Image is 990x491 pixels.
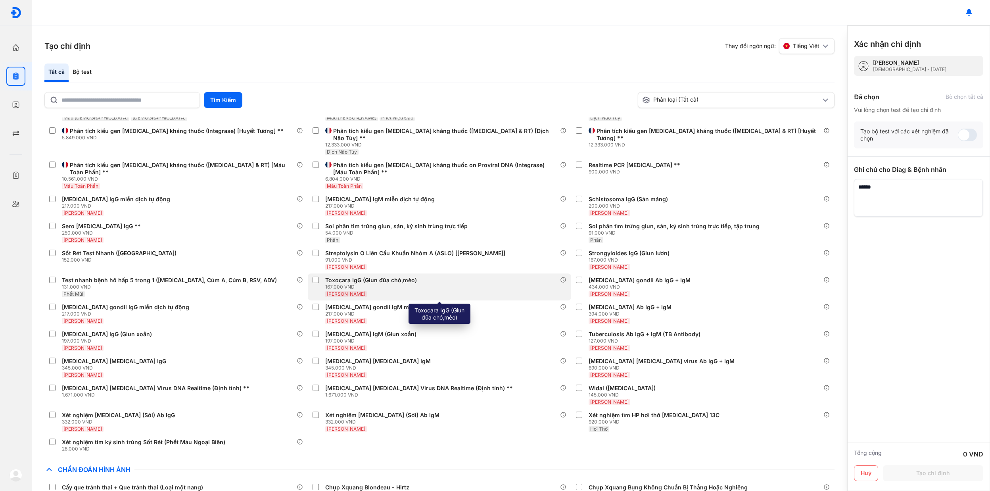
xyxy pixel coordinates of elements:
[62,331,152,338] div: [MEDICAL_DATA] IgG (Giun xoắn)
[854,465,878,481] button: Huỷ
[63,210,102,216] span: [PERSON_NAME]
[63,345,102,351] span: [PERSON_NAME]
[70,162,294,176] div: Phân tích kiểu gen [MEDICAL_DATA] kháng thuốc ([MEDICAL_DATA] & RT) [Máu Toàn Phần] **
[62,446,228,452] div: 28.000 VND
[327,210,365,216] span: [PERSON_NAME]
[725,38,835,54] div: Thay đổi ngôn ngữ:
[589,257,673,263] div: 167.000 VND
[62,223,141,230] div: Sero [MEDICAL_DATA] IgG **
[44,64,69,82] div: Tất cả
[10,7,22,19] img: logo
[333,127,557,142] div: Phân tích kiểu gen [MEDICAL_DATA] kháng thuốc ([MEDICAL_DATA] & RT) [Dịch Não Tủy] **
[873,66,946,73] div: [DEMOGRAPHIC_DATA] - [DATE]
[597,127,820,142] div: Phân tích kiểu gen [MEDICAL_DATA] kháng thuốc ([MEDICAL_DATA] & RT) [Huyết Tương] **
[62,250,177,257] div: Sốt Rét Test Nhanh ([GEOGRAPHIC_DATA])
[325,365,434,371] div: 345.000 VND
[589,169,683,175] div: 900.000 VND
[589,277,691,284] div: [MEDICAL_DATA] gondii Ab IgG + IgM
[62,385,249,392] div: [MEDICAL_DATA] [MEDICAL_DATA] Virus DNA Realtime (Định tính) **
[589,419,723,425] div: 920.000 VND
[63,237,102,243] span: [PERSON_NAME]
[642,96,821,104] div: Phân loại (Tất cả)
[590,291,629,297] span: [PERSON_NAME]
[327,149,357,155] span: Dịch Não Tủy
[327,318,365,324] span: [PERSON_NAME]
[62,257,180,263] div: 152.000 VND
[325,230,471,236] div: 54.000 VND
[62,358,166,365] div: [MEDICAL_DATA] [MEDICAL_DATA] IgG
[325,196,435,203] div: [MEDICAL_DATA] IgM miễn dịch tự động
[590,426,608,432] span: Hơi Thở
[590,115,620,121] span: Dịch Não Tủy
[62,392,253,398] div: 1.671.000 VND
[590,345,629,351] span: [PERSON_NAME]
[327,291,365,297] span: [PERSON_NAME]
[62,304,189,311] div: [MEDICAL_DATA] gondii IgG miễn dịch tự động
[327,426,365,432] span: [PERSON_NAME]
[62,439,225,446] div: Xét nghiệm tìm ký sinh trùng Sốt Rét (Phết Máu Ngoại Biên)
[946,93,983,100] div: Bỏ chọn tất cả
[589,358,735,365] div: [MEDICAL_DATA] [MEDICAL_DATA] virus Ab IgG + IgM
[860,128,958,142] div: Tạo bộ test với các xét nghiệm đã chọn
[325,250,505,257] div: Streptolysin O Liên Cầu Khuẩn Nhóm A (ASLO) [[PERSON_NAME]]
[589,385,656,392] div: Widal ([MEDICAL_DATA])
[63,372,102,378] span: [PERSON_NAME]
[589,331,700,338] div: Tuberculosis Ab IgG + IgM (TB Antibody)
[590,399,629,405] span: [PERSON_NAME]
[381,115,413,121] span: Phết Niệu Đạo
[333,162,557,176] div: Phân tích kiểu gen [MEDICAL_DATA] kháng thuốc on Proviral DNA (Integrase) [Máu Toàn Phần] **
[327,237,338,243] span: Phân
[325,311,457,317] div: 217.000 VND
[590,372,629,378] span: [PERSON_NAME]
[325,358,431,365] div: [MEDICAL_DATA] [MEDICAL_DATA] IgM
[589,338,704,344] div: 127.000 VND
[62,277,277,284] div: Test nhanh bệnh hô hấp 5 trong 1 ([MEDICAL_DATA], Cúm A, Cúm B, RSV, ADV)
[589,392,659,398] div: 145.000 VND
[63,183,98,189] span: Máu Toàn Phần
[589,311,675,317] div: 394.000 VND
[325,392,516,398] div: 1.671.000 VND
[325,257,508,263] div: 91.000 VND
[589,365,738,371] div: 690.000 VND
[327,372,365,378] span: [PERSON_NAME]
[590,264,629,270] span: [PERSON_NAME]
[589,250,670,257] div: Strongyloides IgG (Giun lươn)
[589,484,748,491] div: Chụp Xquang Bụng Không Chuẩn Bị Thẳng Hoặc Nghiêng
[62,284,280,290] div: 131.000 VND
[325,331,416,338] div: [MEDICAL_DATA] IgM (Giun xoắn)
[62,196,170,203] div: [MEDICAL_DATA] IgG miễn dịch tự động
[325,484,409,491] div: Chụp Xquang Blondeau - Hirtz
[62,338,155,344] div: 197.000 VND
[69,64,96,82] div: Bộ test
[325,203,438,209] div: 217.000 VND
[327,264,365,270] span: [PERSON_NAME]
[854,92,879,102] div: Đã chọn
[589,284,694,290] div: 434.000 VND
[62,419,178,425] div: 332.000 VND
[325,338,420,344] div: 197.000 VND
[589,142,823,148] div: 12.333.000 VND
[325,277,417,284] div: Toxocara IgG (Giun đũa chó,mèo)
[62,365,169,371] div: 345.000 VND
[325,385,513,392] div: [MEDICAL_DATA] [MEDICAL_DATA] Virus DNA Realtime (Định tính) **
[62,230,144,236] div: 250.000 VND
[325,412,439,419] div: Xét nghiệm [MEDICAL_DATA] (Sởi) Ab IgM
[62,484,203,491] div: Cấy que tránh thai + Que tránh thai (Loại một nang)
[589,304,672,311] div: [MEDICAL_DATA] Ab IgG + IgM
[590,237,602,243] span: Phân
[62,135,287,141] div: 5.849.000 VND
[325,304,454,311] div: [MEDICAL_DATA] gondii IgM miễn dịch tự động
[854,106,983,114] div: Vui lòng chọn test để tạo chỉ định
[204,92,242,108] button: Tìm Kiếm
[62,203,173,209] div: 217.000 VND
[63,426,102,432] span: [PERSON_NAME]
[327,183,362,189] span: Máu Toàn Phần
[854,449,882,459] div: Tổng cộng
[63,115,128,121] span: Mẫu [DEMOGRAPHIC_DATA]
[70,127,284,135] div: Phân tích kiểu gen [MEDICAL_DATA] kháng thuốc (Integrase) [Huyết Tương] **
[132,115,186,121] span: [DEMOGRAPHIC_DATA]
[62,311,192,317] div: 217.000 VND
[44,40,90,52] h3: Tạo chỉ định
[590,318,629,324] span: [PERSON_NAME]
[54,466,134,474] span: Chẩn Đoán Hình Ảnh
